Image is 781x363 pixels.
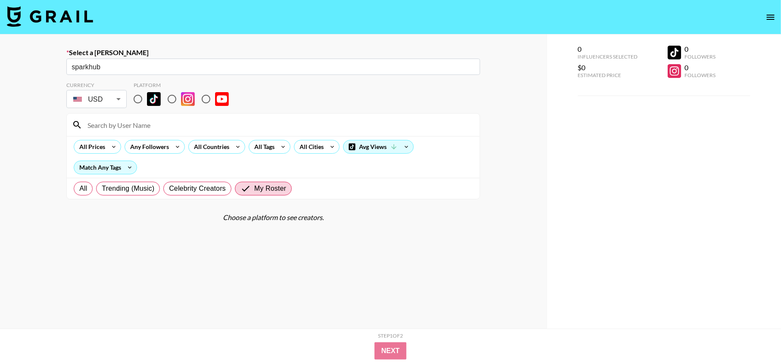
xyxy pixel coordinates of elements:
div: Currency [66,82,127,88]
div: Choose a platform to see creators. [66,213,480,222]
img: YouTube [215,92,229,106]
button: Next [375,342,407,360]
div: Platform [134,82,236,88]
div: Match Any Tags [74,161,137,174]
div: 0 [685,45,716,53]
div: Followers [685,53,716,60]
span: Celebrity Creators [169,183,226,194]
span: All [79,183,87,194]
div: USD [68,92,125,107]
div: Influencers Selected [578,53,638,60]
div: Any Followers [125,140,171,153]
label: Select a [PERSON_NAME] [66,48,480,57]
div: All Tags [249,140,276,153]
div: 0 [578,45,638,53]
span: My Roster [254,183,286,194]
div: Followers [685,72,716,78]
img: Instagram [181,92,195,106]
div: $0 [578,63,638,72]
img: Grail Talent [7,6,93,27]
div: 0 [685,63,716,72]
div: Avg Views [344,140,413,153]
div: Estimated Price [578,72,638,78]
button: open drawer [762,9,779,26]
div: All Cities [294,140,325,153]
div: All Prices [74,140,107,153]
div: Step 1 of 2 [378,332,403,339]
input: Search by User Name [82,118,475,132]
div: All Countries [189,140,231,153]
img: TikTok [147,92,161,106]
span: Trending (Music) [102,183,154,194]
